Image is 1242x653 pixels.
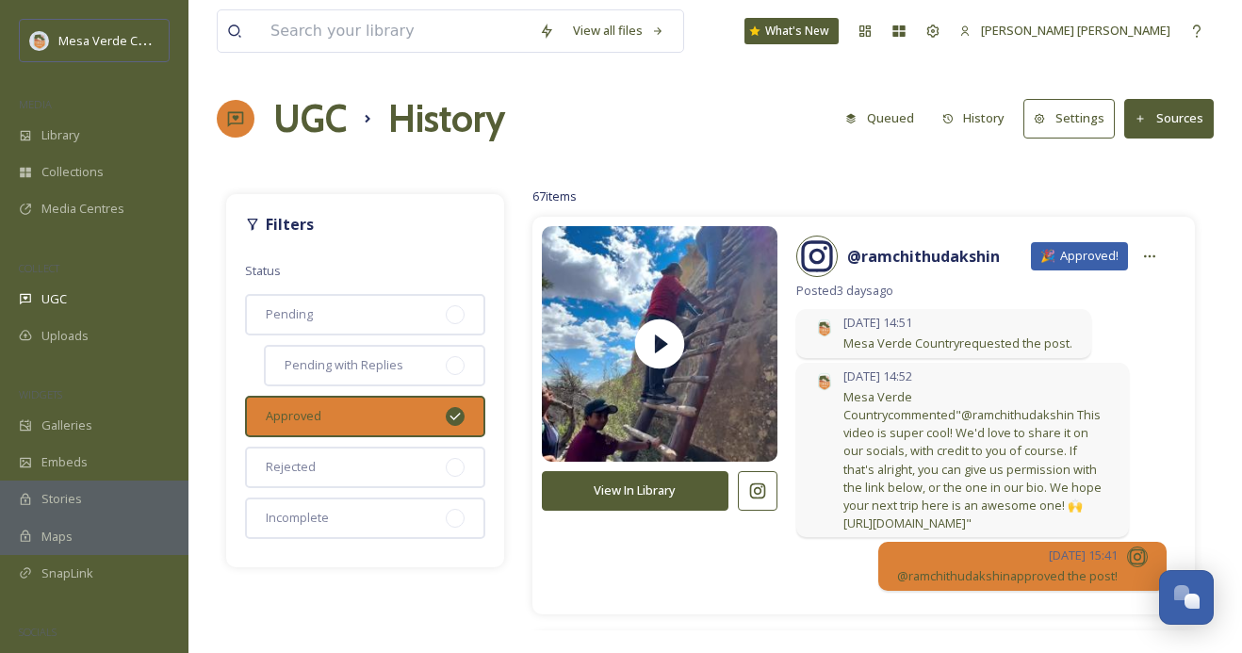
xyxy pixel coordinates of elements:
span: Maps [41,528,73,546]
a: History [933,100,1024,137]
span: Mesa Verde Country [58,31,174,49]
strong: Filters [266,214,314,235]
span: WIDGETS [19,387,62,401]
span: UGC [41,290,67,308]
span: SnapLink [41,564,93,582]
strong: @ ramchithudakshin [847,246,1000,267]
button: Queued [836,100,923,137]
span: Collections [41,163,104,181]
span: Pending [266,305,313,323]
input: Search your library [261,10,530,52]
span: Approved [266,407,321,425]
span: @ ramchithudakshin approved the post! [897,567,1118,585]
span: MEDIA [19,97,52,111]
span: Mesa Verde Country commented "@ramchithudakshin This video is super cool! We'd love to share it o... [843,388,1110,533]
span: Galleries [41,416,92,434]
a: [PERSON_NAME] [PERSON_NAME] [950,12,1180,49]
button: Open Chat [1159,570,1214,625]
span: Posted 3 days ago [796,282,1167,300]
span: Library [41,126,79,144]
span: COLLECT [19,261,59,275]
a: UGC [273,90,347,147]
span: Status [245,262,281,279]
img: MVC%20SnapSea%20logo%20%281%29.png [30,31,49,50]
span: [DATE] 14:51 [843,314,1072,332]
span: Mesa Verde Country requested the post. [843,335,1072,352]
div: 🎉 [1031,242,1128,269]
img: thumbnail [542,203,777,485]
span: Embeds [41,453,88,471]
button: Settings [1023,99,1115,138]
a: @ramchithudakshin [847,245,1000,268]
img: MVC%20SnapSea%20logo%20%281%29.png [815,372,834,391]
h1: History [388,90,505,147]
button: Sources [1124,99,1214,138]
a: View all files [564,12,674,49]
button: View In Library [542,471,728,510]
span: Rejected [266,458,316,476]
img: MVC%20SnapSea%20logo%20%281%29.png [815,318,834,337]
a: Settings [1023,99,1124,138]
span: Pending with Replies [285,356,403,374]
span: Approved! [1060,247,1119,265]
button: History [933,100,1015,137]
span: Stories [41,490,82,508]
span: Media Centres [41,200,124,218]
span: Uploads [41,327,89,345]
span: SOCIALS [19,625,57,639]
span: 67 items [532,188,577,204]
a: What's New [744,18,839,44]
a: Queued [836,100,933,137]
span: [PERSON_NAME] [PERSON_NAME] [981,22,1170,39]
span: [DATE] 14:52 [843,367,1110,385]
span: Incomplete [266,509,329,527]
span: [DATE] 15:41 [897,547,1118,564]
